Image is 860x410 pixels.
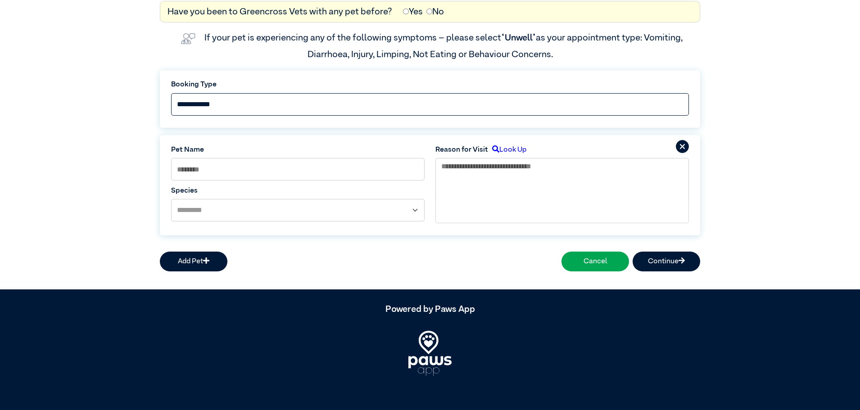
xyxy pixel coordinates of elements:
input: No [426,9,432,14]
input: Yes [403,9,409,14]
img: PawsApp [408,331,452,376]
label: No [426,5,444,18]
h5: Powered by Paws App [160,304,700,315]
button: Cancel [561,252,629,271]
label: Yes [403,5,423,18]
label: If your pet is experiencing any of the following symptoms – please select as your appointment typ... [204,33,684,59]
button: Continue [633,252,700,271]
img: vet [177,30,199,48]
label: Reason for Visit [435,144,488,155]
button: Add Pet [160,252,227,271]
label: Have you been to Greencross Vets with any pet before? [167,5,392,18]
label: Pet Name [171,144,425,155]
label: Species [171,185,425,196]
label: Booking Type [171,79,689,90]
span: “Unwell” [501,33,536,42]
label: Look Up [488,144,526,155]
